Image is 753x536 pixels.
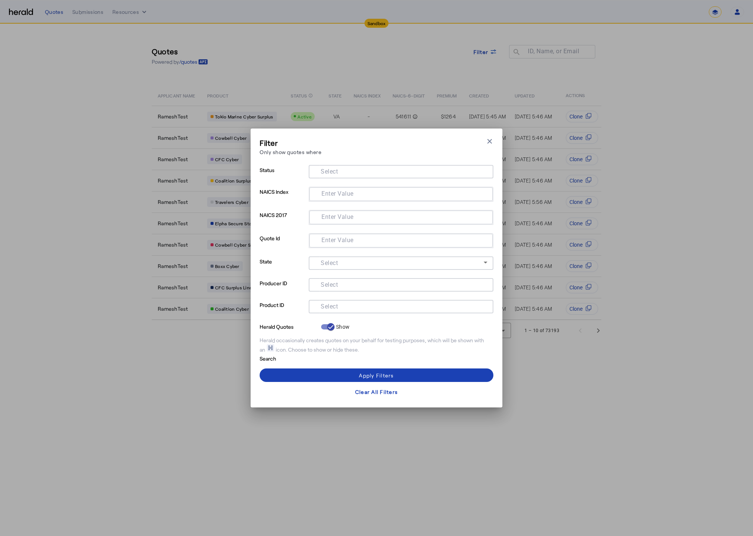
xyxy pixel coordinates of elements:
p: Herald Quotes [260,322,318,331]
div: Apply Filters [359,371,394,379]
mat-chip-grid: Selection [315,301,487,310]
p: State [260,256,306,278]
mat-chip-grid: Selection [315,189,487,198]
div: Herald occasionally creates quotes on your behalf for testing purposes, which will be shown with ... [260,337,493,353]
button: Apply Filters [260,368,493,382]
p: NAICS Index [260,187,306,210]
mat-chip-grid: Selection [315,166,487,175]
p: Producer ID [260,278,306,300]
mat-label: Select [321,168,338,175]
mat-label: Select [321,259,338,267]
p: Product ID [260,300,306,322]
mat-chip-grid: Selection [315,235,487,244]
mat-label: Enter Value [321,213,354,220]
h3: Filter [260,138,321,148]
mat-label: Select [321,281,338,288]
label: Show [335,323,350,331]
p: Quote Id [260,233,306,256]
mat-label: Enter Value [321,237,354,244]
mat-label: Select [321,303,338,310]
mat-chip-grid: Selection [315,280,487,289]
mat-label: Enter Value [321,190,354,197]
p: NAICS 2017 [260,210,306,233]
div: Clear All Filters [355,388,398,396]
p: Only show quotes where [260,148,321,156]
mat-chip-grid: Selection [315,212,487,221]
button: Clear All Filters [260,385,493,398]
p: Status [260,165,306,187]
p: Search [260,353,318,362]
